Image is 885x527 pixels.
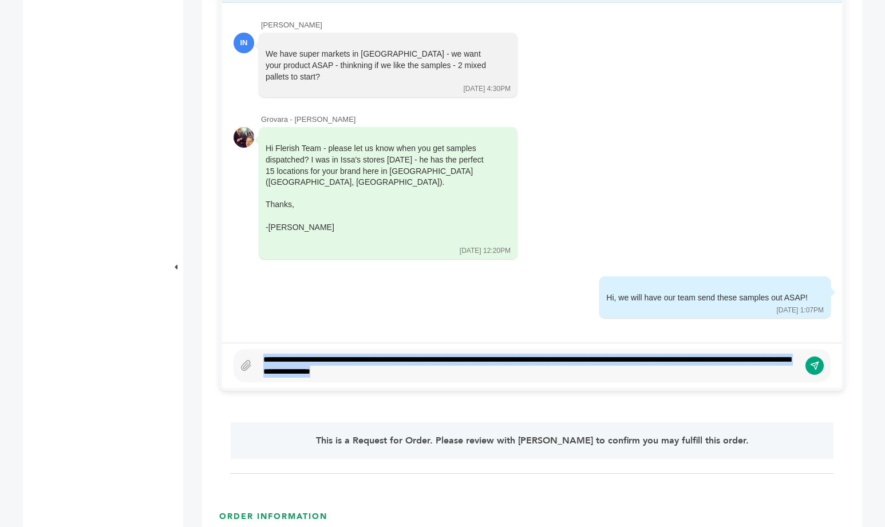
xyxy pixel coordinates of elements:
[266,143,495,244] div: Hi Flerish Team - please let us know when you get samples dispatched? I was in Issa's stores [DAT...
[777,306,824,315] div: [DATE] 1:07PM
[261,20,831,30] div: [PERSON_NAME]
[266,49,495,82] div: We have super markets in [GEOGRAPHIC_DATA] - we want your product ASAP - thinkning if we like the...
[460,246,511,256] div: [DATE] 12:20PM
[266,222,495,233] div: -[PERSON_NAME]
[234,33,254,53] div: IN
[261,114,831,125] div: Grovara - [PERSON_NAME]
[266,199,495,211] div: Thanks,
[606,292,808,304] div: Hi, we will have our team send these samples out ASAP!
[464,84,511,94] div: [DATE] 4:30PM
[255,434,809,447] p: This is a Request for Order. Please review with [PERSON_NAME] to confirm you may fulfill this order.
